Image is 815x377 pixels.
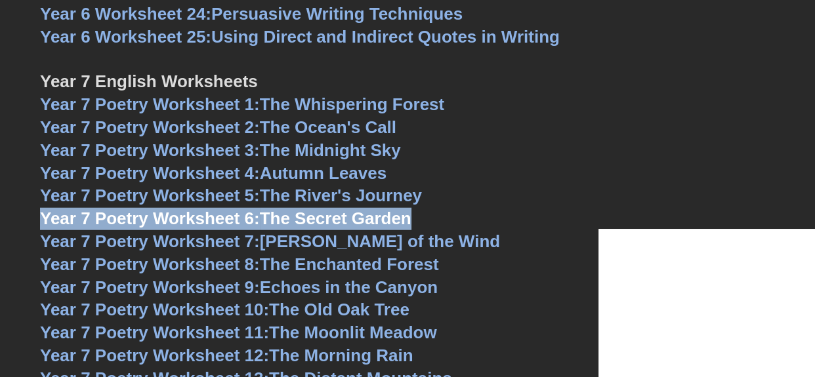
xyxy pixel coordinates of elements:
a: Year 7 Poetry Worksheet 10:The Old Oak Tree [40,300,409,319]
span: Year 7 Poetry Worksheet 5: [40,186,260,205]
span: Year 7 Poetry Worksheet 9: [40,277,260,297]
a: Year 7 Poetry Worksheet 7:[PERSON_NAME] of the Wind [40,231,500,251]
a: Year 7 Poetry Worksheet 3:The Midnight Sky [40,140,401,160]
a: Year 7 Poetry Worksheet 11:The Moonlit Meadow [40,323,437,342]
a: Year 7 Poetry Worksheet 4:Autumn Leaves [40,163,387,183]
span: Year 7 Poetry Worksheet 7: [40,231,260,251]
a: Year 7 Poetry Worksheet 5:The River's Journey [40,186,422,205]
a: Year 7 Poetry Worksheet 6:The Secret Garden [40,208,411,228]
h3: Year 7 English Worksheets [40,49,775,94]
a: Year 6 Worksheet 24:Persuasive Writing Techniques [40,4,463,24]
span: Year 7 Poetry Worksheet 6: [40,208,260,228]
span: Year 7 Poetry Worksheet 8: [40,254,260,274]
span: Year 7 Poetry Worksheet 10: [40,300,269,319]
span: Year 6 Worksheet 25: [40,27,211,47]
span: Year 7 Poetry Worksheet 1: [40,94,260,114]
span: Year 7 Poetry Worksheet 12: [40,346,269,365]
span: Year 7 Poetry Worksheet 11: [40,323,269,342]
span: Year 7 Poetry Worksheet 3: [40,140,260,160]
span: Year 6 Worksheet 24: [40,4,211,24]
a: Year 7 Poetry Worksheet 12:The Morning Rain [40,346,413,365]
a: Year 7 Poetry Worksheet 1:The Whispering Forest [40,94,444,114]
a: Year 7 Poetry Worksheet 8:The Enchanted Forest [40,254,438,274]
a: Year 7 Poetry Worksheet 2:The Ocean's Call [40,117,396,137]
span: Year 7 Poetry Worksheet 4: [40,163,260,183]
a: Year 6 Worksheet 25:Using Direct and Indirect Quotes in Writing [40,27,560,47]
span: Year 7 Poetry Worksheet 2: [40,117,260,137]
iframe: Chat Widget [598,229,815,377]
a: Year 7 Poetry Worksheet 9:Echoes in the Canyon [40,277,438,297]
